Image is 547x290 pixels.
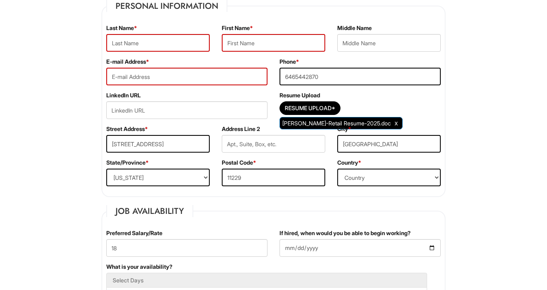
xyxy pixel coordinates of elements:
[106,263,172,271] label: What is your availability?
[222,34,325,52] input: First Name
[106,239,267,257] input: Preferred Salary/Rate
[106,125,148,133] label: Street Address
[106,159,149,167] label: State/Province
[106,135,210,153] input: Street Address
[393,118,400,129] a: Clear Uploaded File
[280,229,411,237] label: If hired, when would you be able to begin working?
[222,125,260,133] label: Address Line 2
[280,58,299,66] label: Phone
[337,34,441,52] input: Middle Name
[337,24,372,32] label: Middle Name
[106,24,137,32] label: Last Name
[282,120,391,127] span: [PERSON_NAME]-Retail Resume-2025.doc
[280,91,320,99] label: Resume Upload
[106,205,193,217] legend: Job Availability
[106,34,210,52] input: Last Name
[106,91,141,99] label: LinkedIn URL
[337,125,351,133] label: City
[222,135,325,153] input: Apt., Suite, Box, etc.
[222,169,325,186] input: Postal Code
[337,169,441,186] select: Country
[113,277,421,283] h5: Select Days
[337,135,441,153] input: City
[337,159,361,167] label: Country
[106,58,149,66] label: E-mail Address
[280,68,441,85] input: Phone
[222,159,256,167] label: Postal Code
[222,24,253,32] label: First Name
[106,101,267,119] input: LinkedIn URL
[106,229,162,237] label: Preferred Salary/Rate
[106,169,210,186] select: State/Province
[106,68,267,85] input: E-mail Address
[280,101,340,115] button: Resume Upload*Resume Upload*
